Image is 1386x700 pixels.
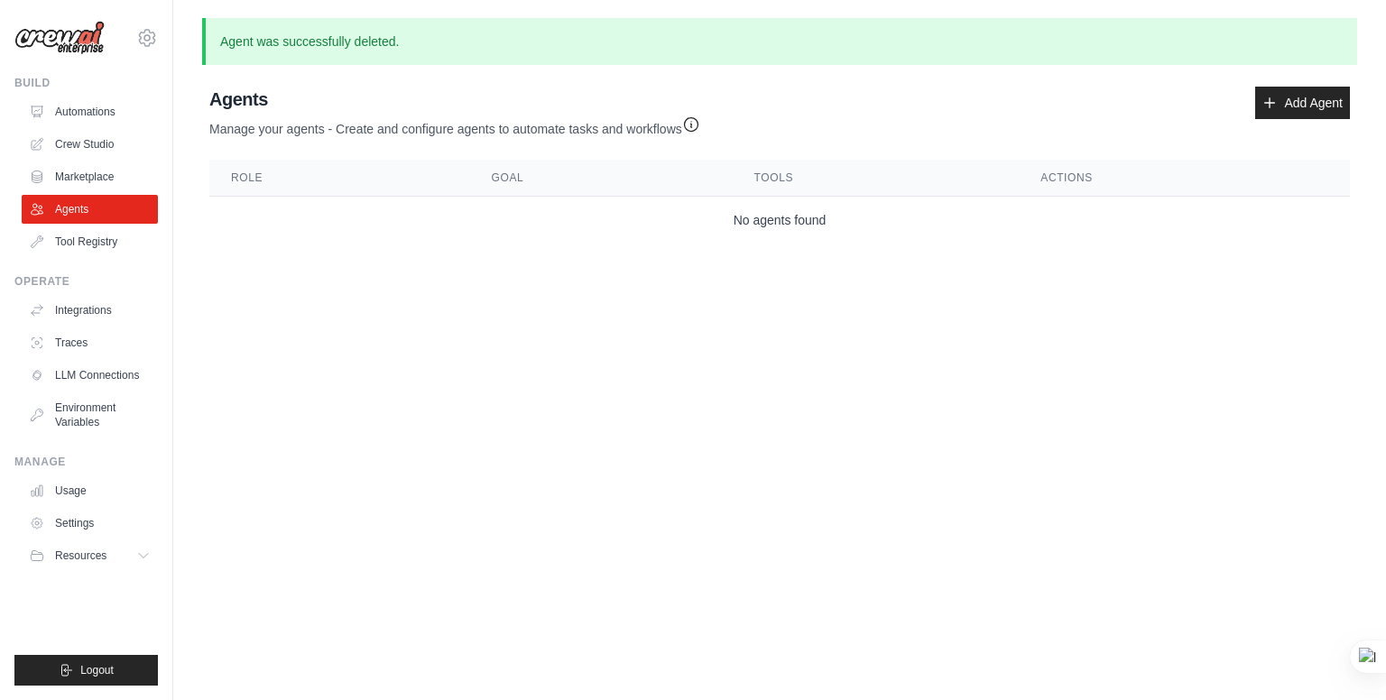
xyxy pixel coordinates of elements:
[14,274,158,289] div: Operate
[14,455,158,469] div: Manage
[55,548,106,563] span: Resources
[22,361,158,390] a: LLM Connections
[22,296,158,325] a: Integrations
[22,195,158,224] a: Agents
[1255,87,1350,119] a: Add Agent
[22,476,158,505] a: Usage
[22,130,158,159] a: Crew Studio
[22,541,158,570] button: Resources
[209,197,1350,244] td: No agents found
[14,21,105,55] img: Logo
[22,509,158,538] a: Settings
[80,663,114,677] span: Logout
[22,227,158,256] a: Tool Registry
[470,160,733,197] th: Goal
[14,655,158,686] button: Logout
[209,112,700,138] p: Manage your agents - Create and configure agents to automate tasks and workflows
[209,160,470,197] th: Role
[202,18,1357,65] p: Agent was successfully deleted.
[733,160,1020,197] th: Tools
[22,162,158,191] a: Marketplace
[22,97,158,126] a: Automations
[22,393,158,437] a: Environment Variables
[1019,160,1350,197] th: Actions
[209,87,700,112] h2: Agents
[22,328,158,357] a: Traces
[14,76,158,90] div: Build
